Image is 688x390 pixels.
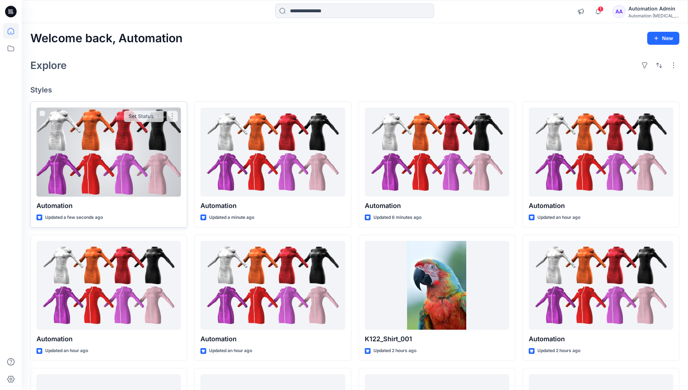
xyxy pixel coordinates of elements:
p: Automation [36,201,181,211]
p: Automation [36,334,181,344]
p: Updated a minute ago [209,214,254,221]
p: K122_Shirt_001 [365,334,509,344]
h4: Styles [30,86,679,94]
p: Updated 2 hours ago [373,347,416,355]
span: 1 [598,6,603,12]
div: Automation [MEDICAL_DATA]... [628,13,679,18]
a: K122_Shirt_001 [365,241,509,330]
p: Updated an hour ago [537,214,580,221]
h2: Explore [30,60,67,71]
p: Updated 2 hours ago [537,347,580,355]
h2: Welcome back, Automation [30,32,183,45]
p: Updated a few seconds ago [45,214,103,221]
p: Automation [529,334,673,344]
a: Automation [529,241,673,330]
p: Updated an hour ago [209,347,252,355]
p: Automation [529,201,673,211]
a: Automation [200,108,345,197]
p: Automation [365,201,509,211]
a: Automation [36,241,181,330]
a: Automation [200,241,345,330]
a: Automation [36,108,181,197]
button: New [647,32,679,45]
p: Automation [200,334,345,344]
p: Updated an hour ago [45,347,88,355]
div: AA [613,5,626,18]
a: Automation [365,108,509,197]
p: Automation [200,201,345,211]
p: Updated 6 minutes ago [373,214,421,221]
div: Automation Admin [628,4,679,13]
a: Automation [529,108,673,197]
